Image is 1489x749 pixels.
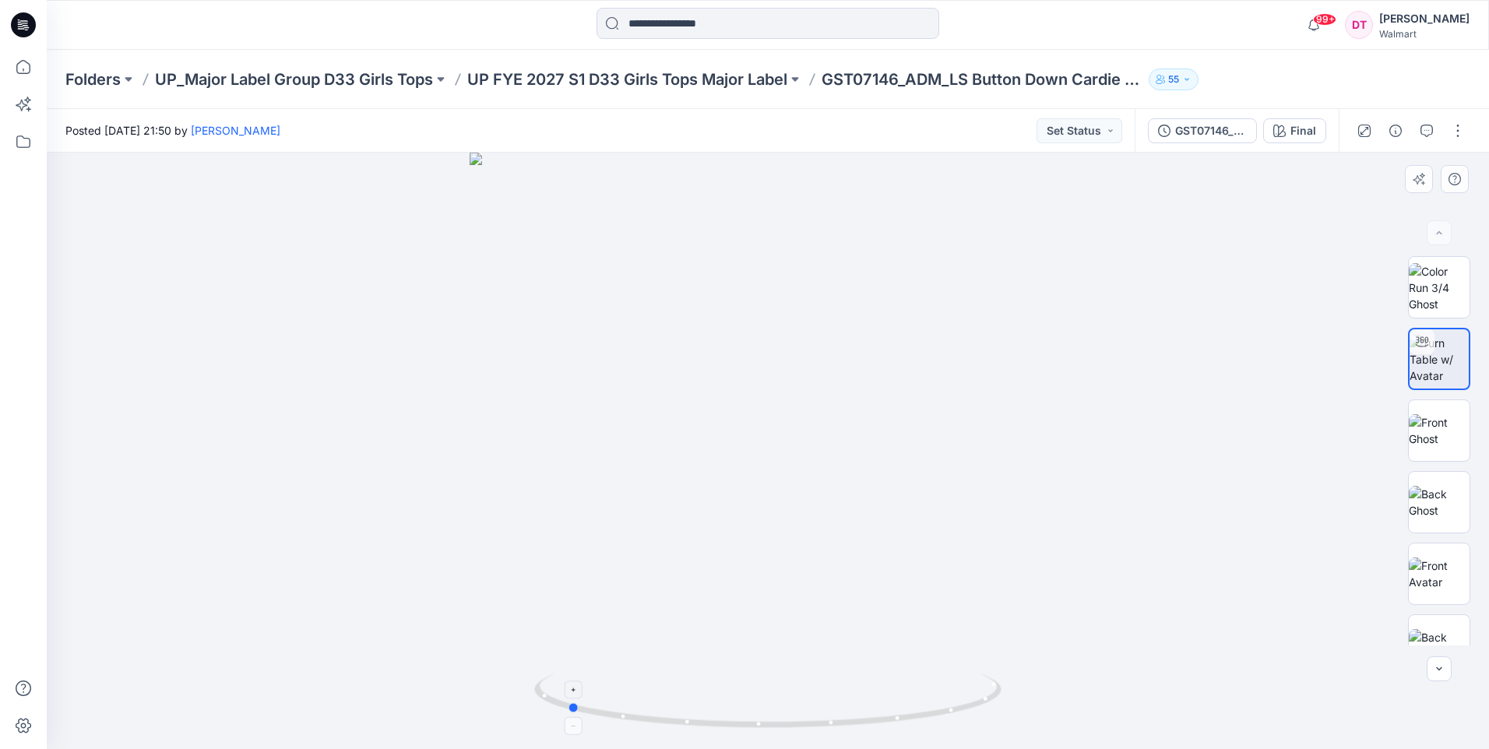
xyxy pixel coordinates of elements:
[467,69,787,90] a: UP FYE 2027 S1 D33 Girls Tops Major Label
[1383,118,1408,143] button: Details
[1175,122,1247,139] div: GST07146_ADM_LS Button Down [PERSON_NAME]
[1148,118,1257,143] button: GST07146_ADM_LS Button Down [PERSON_NAME]
[1409,557,1470,590] img: Front Avatar
[1409,486,1470,519] img: Back Ghost
[1149,69,1199,90] button: 55
[1313,13,1336,26] span: 99+
[1410,335,1469,384] img: Turn Table w/ Avatar
[1290,122,1316,139] div: Final
[191,124,280,137] a: [PERSON_NAME]
[1379,9,1470,28] div: [PERSON_NAME]
[1379,28,1470,40] div: Walmart
[65,122,280,139] span: Posted [DATE] 21:50 by
[1409,629,1470,662] img: Back Avatar
[1409,414,1470,447] img: Front Ghost
[155,69,433,90] a: UP_Major Label Group D33 Girls Tops
[822,69,1142,90] p: GST07146_ADM_LS Button Down Cardie Cherry1
[1263,118,1326,143] button: Final
[1345,11,1373,39] div: DT
[1168,71,1179,88] p: 55
[65,69,121,90] a: Folders
[1409,263,1470,312] img: Color Run 3/4 Ghost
